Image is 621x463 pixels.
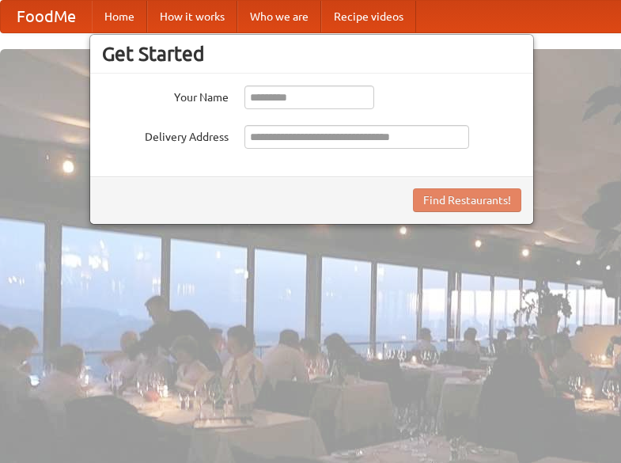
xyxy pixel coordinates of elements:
[102,85,229,105] label: Your Name
[102,42,521,66] h3: Get Started
[102,125,229,145] label: Delivery Address
[147,1,237,32] a: How it works
[321,1,416,32] a: Recipe videos
[92,1,147,32] a: Home
[237,1,321,32] a: Who we are
[413,188,521,212] button: Find Restaurants!
[1,1,92,32] a: FoodMe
